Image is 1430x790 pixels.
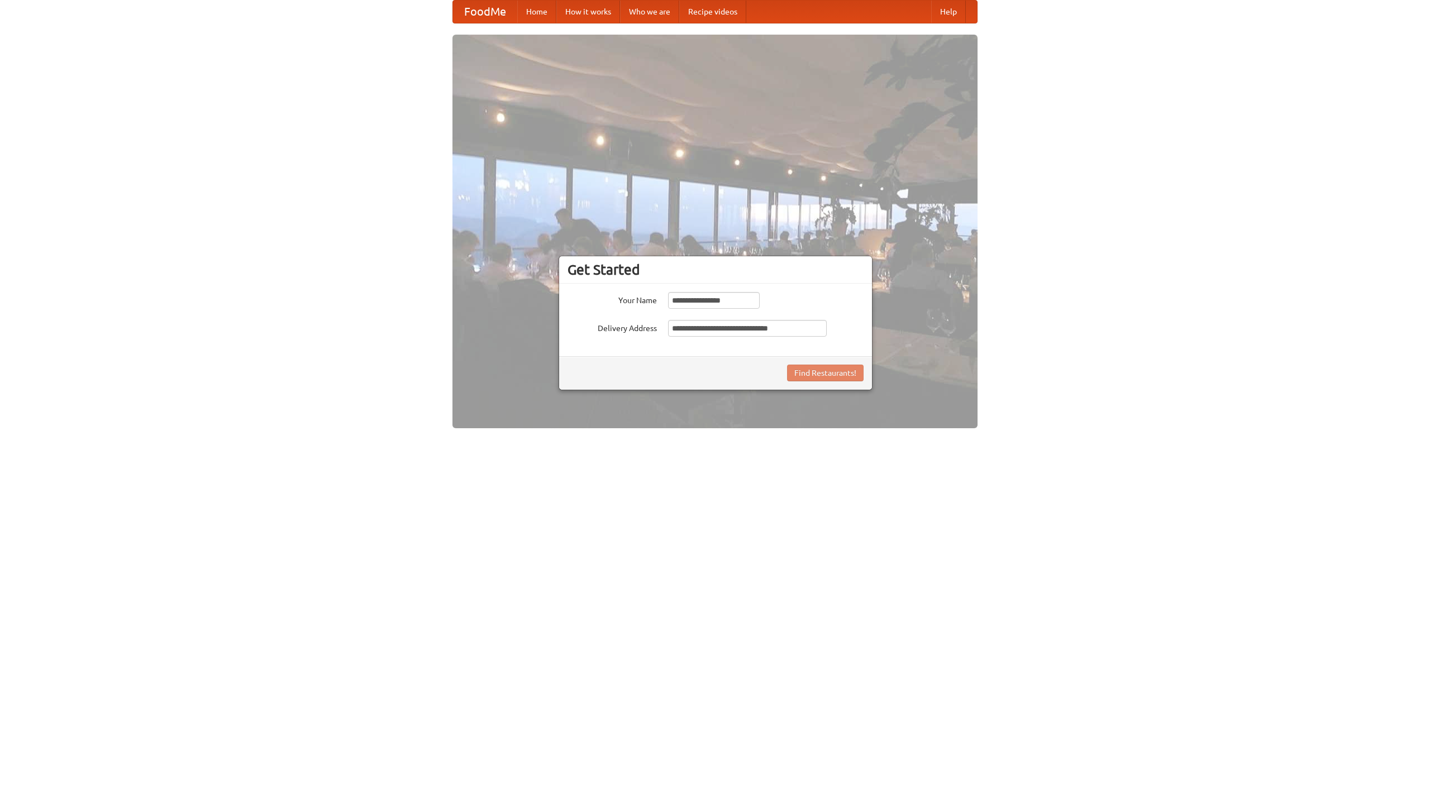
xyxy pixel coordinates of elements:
label: Delivery Address [568,320,657,334]
button: Find Restaurants! [787,365,864,381]
a: Who we are [620,1,679,23]
label: Your Name [568,292,657,306]
a: Recipe videos [679,1,746,23]
a: How it works [556,1,620,23]
a: Help [931,1,966,23]
h3: Get Started [568,261,864,278]
a: Home [517,1,556,23]
a: FoodMe [453,1,517,23]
